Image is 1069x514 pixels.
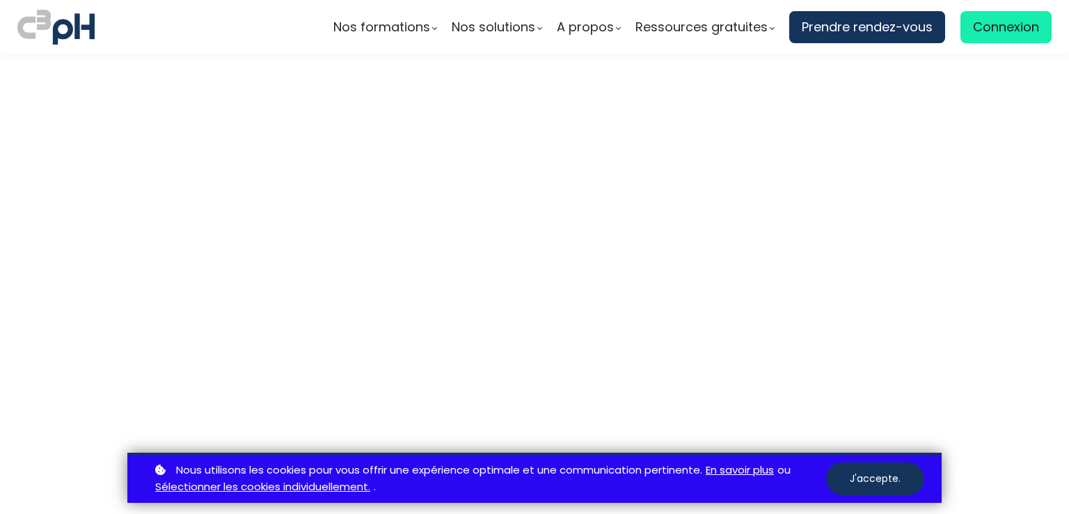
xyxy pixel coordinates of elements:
[802,17,933,38] span: Prendre rendez-vous
[333,17,430,38] span: Nos formations
[452,17,535,38] span: Nos solutions
[155,478,370,496] a: Sélectionner les cookies individuellement.
[635,17,768,38] span: Ressources gratuites
[557,17,614,38] span: A propos
[152,462,826,497] p: ou .
[17,7,95,47] img: logo C3PH
[973,17,1039,38] span: Connexion
[826,462,924,495] button: J'accepte.
[706,462,774,479] a: En savoir plus
[960,11,1052,43] a: Connexion
[789,11,945,43] a: Prendre rendez-vous
[176,462,702,479] span: Nous utilisons les cookies pour vous offrir une expérience optimale et une communication pertinente.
